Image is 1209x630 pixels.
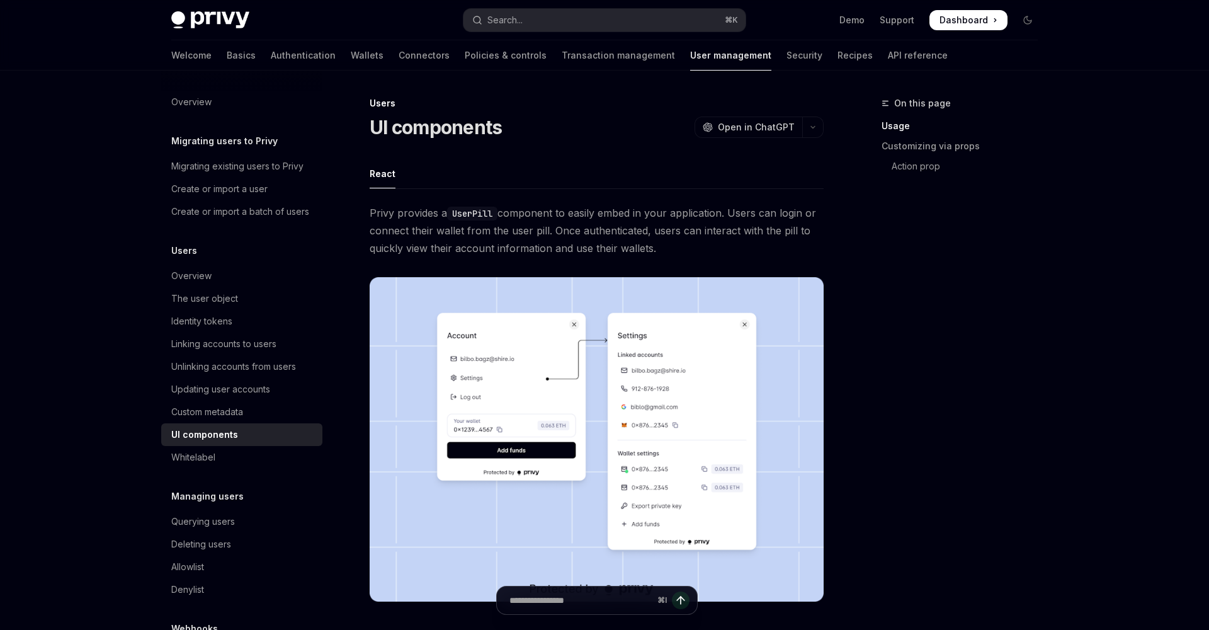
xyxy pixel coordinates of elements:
[463,9,746,31] button: Open search
[882,156,1048,176] a: Action prop
[487,13,523,28] div: Search...
[370,277,824,602] img: images/Userpill2.png
[370,159,395,188] div: React
[370,204,824,257] span: Privy provides a component to easily embed in your application. Users can login or connect their ...
[725,15,738,25] span: ⌘ K
[171,94,212,110] div: Overview
[161,178,322,200] a: Create or import a user
[171,382,270,397] div: Updating user accounts
[161,355,322,378] a: Unlinking accounts from users
[690,40,771,71] a: User management
[161,265,322,287] a: Overview
[171,134,278,149] h5: Migrating users to Privy
[562,40,675,71] a: Transaction management
[171,582,204,597] div: Denylist
[171,359,296,374] div: Unlinking accounts from users
[882,116,1048,136] a: Usage
[882,136,1048,156] a: Customizing via props
[509,587,652,614] input: Ask a question...
[161,578,322,601] a: Denylist
[672,592,690,609] button: Send message
[351,40,383,71] a: Wallets
[447,207,497,220] code: UserPill
[171,537,231,552] div: Deleting users
[399,40,450,71] a: Connectors
[171,314,232,329] div: Identity tokens
[888,40,948,71] a: API reference
[929,10,1007,30] a: Dashboard
[161,310,322,333] a: Identity tokens
[465,40,547,71] a: Policies & controls
[161,401,322,423] a: Custom metadata
[161,333,322,355] a: Linking accounts to users
[370,97,824,110] div: Users
[171,204,309,219] div: Create or import a batch of users
[1018,10,1038,30] button: Toggle dark mode
[837,40,873,71] a: Recipes
[171,489,244,504] h5: Managing users
[171,243,197,258] h5: Users
[161,423,322,446] a: UI components
[161,378,322,401] a: Updating user accounts
[161,200,322,223] a: Create or import a batch of users
[171,514,235,529] div: Querying users
[939,14,988,26] span: Dashboard
[894,96,951,111] span: On this page
[171,159,304,174] div: Migrating existing users to Privy
[695,117,802,138] button: Open in ChatGPT
[171,181,268,197] div: Create or import a user
[171,559,204,575] div: Allowlist
[171,268,212,283] div: Overview
[370,116,502,139] h1: UI components
[839,14,865,26] a: Demo
[161,510,322,533] a: Querying users
[171,11,249,29] img: dark logo
[161,91,322,113] a: Overview
[227,40,256,71] a: Basics
[161,446,322,469] a: Whitelabel
[171,450,215,465] div: Whitelabel
[161,533,322,556] a: Deleting users
[161,556,322,578] a: Allowlist
[718,121,795,134] span: Open in ChatGPT
[786,40,822,71] a: Security
[171,40,212,71] a: Welcome
[171,336,276,352] div: Linking accounts to users
[880,14,914,26] a: Support
[271,40,336,71] a: Authentication
[171,404,243,420] div: Custom metadata
[171,291,238,306] div: The user object
[161,287,322,310] a: The user object
[161,155,322,178] a: Migrating existing users to Privy
[171,427,238,442] div: UI components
